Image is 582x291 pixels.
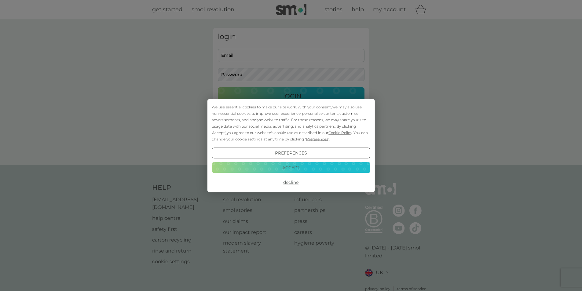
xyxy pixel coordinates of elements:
div: We use essential cookies to make our site work. With your consent, we may also use non-essential ... [212,104,370,142]
span: Cookie Policy [328,130,352,135]
button: Preferences [212,147,370,158]
button: Decline [212,177,370,188]
span: Preferences [306,136,328,141]
div: Cookie Consent Prompt [207,99,375,192]
button: Accept [212,162,370,173]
